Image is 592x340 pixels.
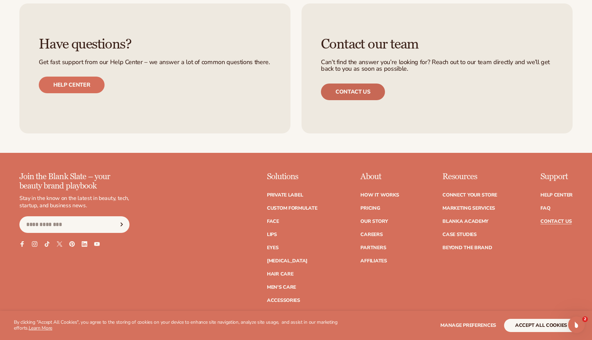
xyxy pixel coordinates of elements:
[540,193,573,198] a: Help Center
[568,316,585,333] iframe: Intercom live chat
[360,219,388,224] a: Our Story
[321,59,553,73] p: Can’t find the answer you’re looking for? Reach out to our team directly and we’ll get back to yo...
[267,272,293,277] a: Hair Care
[267,172,317,181] p: Solutions
[267,259,307,263] a: [MEDICAL_DATA]
[39,59,271,66] p: Get fast support from our Help Center – we answer a lot of common questions there.
[267,232,277,237] a: Lips
[321,37,553,52] h3: Contact our team
[14,320,349,331] p: By clicking "Accept All Cookies", you agree to the storing of cookies on your device to enhance s...
[504,319,578,332] button: accept all cookies
[442,245,492,250] a: Beyond the brand
[360,206,380,211] a: Pricing
[360,232,383,237] a: Careers
[267,285,296,290] a: Men's Care
[440,319,496,332] button: Manage preferences
[442,172,497,181] p: Resources
[267,298,300,303] a: Accessories
[360,172,399,181] p: About
[19,172,129,191] p: Join the Blank Slate – your beauty brand playbook
[267,245,279,250] a: Eyes
[540,172,573,181] p: Support
[267,219,279,224] a: Face
[114,216,129,233] button: Subscribe
[540,206,550,211] a: FAQ
[39,77,105,93] a: Help center
[321,84,385,100] a: Contact us
[440,322,496,329] span: Manage preferences
[267,206,317,211] a: Custom formulate
[540,219,572,224] a: Contact Us
[29,325,52,331] a: Learn More
[360,193,399,198] a: How It Works
[360,259,387,263] a: Affiliates
[19,195,129,209] p: Stay in the know on the latest in beauty, tech, startup, and business news.
[360,245,386,250] a: Partners
[442,206,495,211] a: Marketing services
[442,193,497,198] a: Connect your store
[267,193,303,198] a: Private label
[582,316,588,322] span: 2
[39,37,271,52] h3: Have questions?
[442,232,477,237] a: Case Studies
[442,219,488,224] a: Blanka Academy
